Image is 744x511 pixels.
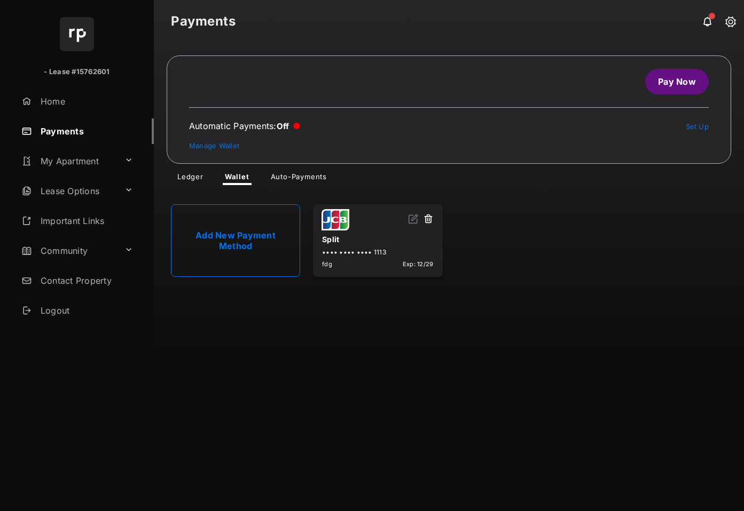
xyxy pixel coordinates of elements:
[17,268,154,293] a: Contact Property
[17,208,137,234] a: Important Links
[322,248,433,256] div: •••• •••• •••• 1113
[322,260,332,268] span: fdg
[686,122,709,131] a: Set Up
[17,89,154,114] a: Home
[60,17,94,51] img: svg+xml;base64,PHN2ZyB4bWxucz0iaHR0cDovL3d3dy53My5vcmcvMjAwMC9zdmciIHdpZHRoPSI2NCIgaGVpZ2h0PSI2NC...
[189,121,300,131] div: Automatic Payments :
[17,118,154,144] a: Payments
[17,298,154,323] a: Logout
[403,260,433,268] span: Exp: 12/29
[277,121,289,131] span: Off
[216,172,258,185] a: Wallet
[171,204,300,277] a: Add New Payment Method
[322,230,433,248] div: Split
[171,15,236,28] strong: Payments
[408,213,419,224] img: svg+xml;base64,PHN2ZyB2aWV3Qm94PSIwIDAgMjQgMjQiIHdpZHRoPSIxNiIgaGVpZ2h0PSIxNiIgZmlsbD0ibm9uZSIgeG...
[17,178,120,204] a: Lease Options
[17,238,120,264] a: Community
[189,141,239,150] a: Manage Wallet
[262,172,335,185] a: Auto-Payments
[169,172,212,185] a: Ledger
[17,148,120,174] a: My Apartment
[44,67,109,77] p: - Lease #15762601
